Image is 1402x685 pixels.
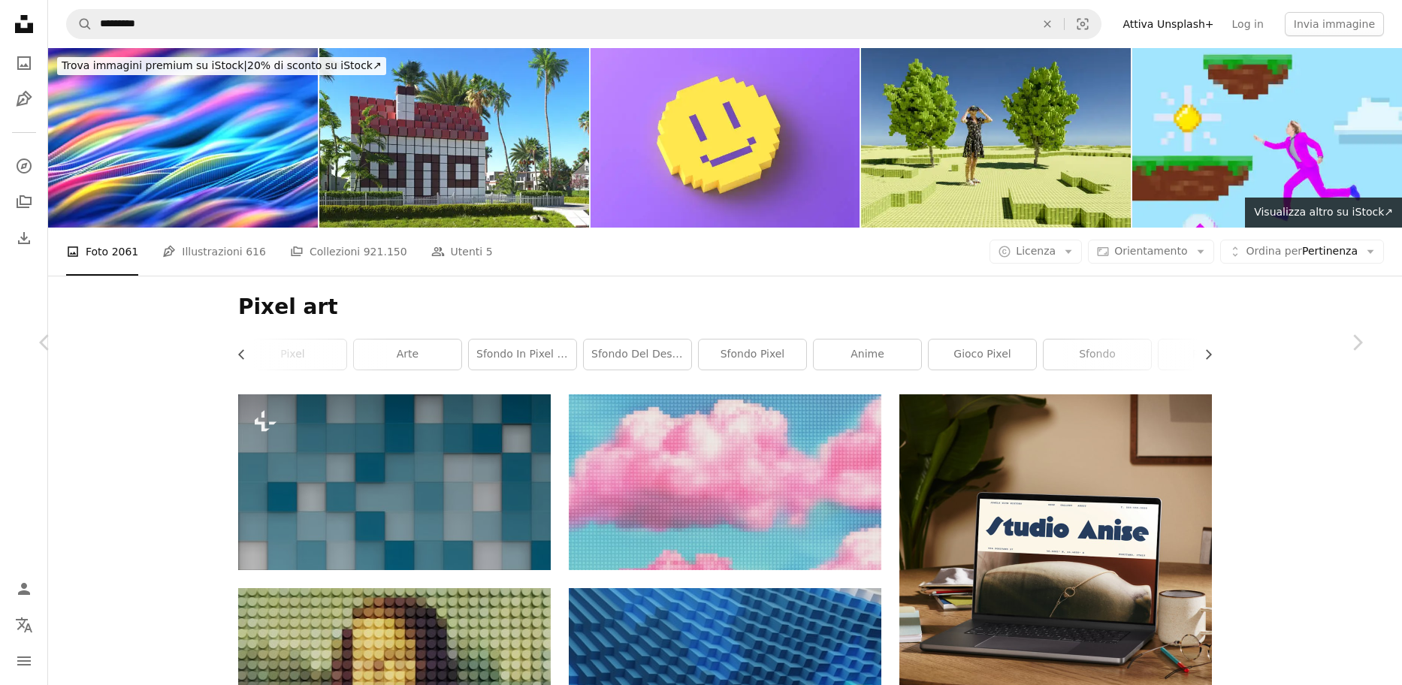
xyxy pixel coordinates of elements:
h1: Pixel art [238,294,1212,321]
a: Illustrazioni [9,84,39,114]
span: 5 [486,243,493,260]
button: Menu [9,646,39,676]
div: 20% di sconto su iStock ↗ [57,57,386,75]
button: Lingua [9,610,39,640]
button: Elimina [1031,10,1064,38]
a: Visualizza altro su iStock↗ [1245,198,1402,228]
span: Licenza [1016,245,1056,257]
a: Collezioni 921.150 [290,228,407,276]
a: sfondo del desktop [584,339,691,370]
a: Trova immagini premium su iStock|20% di sconto su iStock↗ [48,48,395,84]
img: Sfondo futuristico colorato ondulato movimento, motivo fluido curvo increspato, con particolari d... [48,48,318,228]
button: Ricerca visiva [1065,10,1101,38]
button: Ordina perPertinenza [1220,240,1384,264]
a: Attiva Unsplash+ [1113,12,1222,36]
img: Pixel House in City Street. [319,48,589,228]
button: scorri la lista a sinistra [238,339,255,370]
button: Cerca su Unsplash [67,10,92,38]
span: Pertinenza [1246,244,1358,259]
form: Trova visual in tutto il sito [66,9,1101,39]
img: Un muro a scacchi blu e bianchi [238,394,551,570]
a: Cronologia download [9,223,39,253]
span: 616 [246,243,266,260]
a: un gruppo di quadrati rosa e bianchi [569,475,881,489]
button: Invia immagine [1285,12,1384,36]
a: Log in [1223,12,1273,36]
span: Ordina per [1246,245,1302,257]
a: sfondo [1044,339,1151,370]
a: arte [354,339,461,370]
span: Trova immagini premium su iStock | [62,59,247,71]
img: 3D pixel sorriso faccia elemento gradiente sfondo astratto [591,48,860,228]
a: PixelArt [1159,339,1266,370]
img: Collage d'arte contemporanea. Giovane donna d'affari in abbigliamento da ufficio rosa che salta c... [1132,48,1402,228]
button: scorri la lista a destra [1195,339,1212,370]
a: sfondo pixel [699,339,806,370]
a: Utenti 5 [431,228,493,276]
a: Gioco Pixel [929,339,1036,370]
img: Donna che usa cuffie VR [861,48,1131,228]
button: Orientamento [1088,240,1213,264]
button: Licenza [990,240,1082,264]
a: Esplora [9,151,39,181]
a: Collezioni [9,187,39,217]
a: Illustrazioni 616 [162,228,266,276]
a: Un muro a scacchi blu e bianchi [238,475,551,489]
a: Accedi / Registrati [9,574,39,604]
a: Sfondo in pixel art [469,339,576,370]
img: un gruppo di quadrati rosa e bianchi [569,394,881,570]
span: 921.150 [364,243,407,260]
a: anime [814,339,921,370]
span: Visualizza altro su iStock ↗ [1254,206,1393,218]
a: Avanti [1312,270,1402,415]
span: Orientamento [1114,245,1187,257]
a: Foto [9,48,39,78]
a: pixel [239,339,346,370]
